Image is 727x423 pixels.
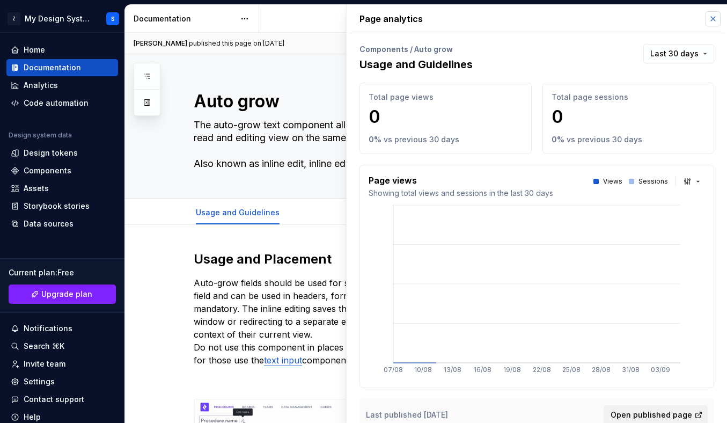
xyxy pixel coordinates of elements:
div: Design system data [9,131,72,140]
textarea: The auto-grow text component allows users to switch between a read and editing view on the same p... [192,116,489,172]
button: Notifications [6,320,118,337]
div: Documentation [24,62,81,73]
tspan: 16/08 [474,366,491,374]
span: Upgrade plan [41,289,92,300]
tspan: 31/08 [622,366,640,374]
div: published this page on [DATE] [189,39,284,48]
p: Page views [369,174,553,187]
div: Current plan : Free [9,267,116,278]
p: Sessions [638,177,668,186]
div: My Design System [25,13,93,24]
tspan: 28/08 [592,366,611,374]
a: Usage and Guidelines [196,208,280,217]
div: Assets [24,183,49,194]
a: Code automation [6,94,118,112]
div: Data sources [24,218,74,229]
div: Storybook stories [24,201,90,211]
div: Usage and Guidelines [192,201,284,223]
p: 0 % [369,134,381,145]
div: Help [24,412,41,422]
p: 0 [369,106,523,128]
tspan: 22/08 [533,366,551,374]
p: Last published [DATE] [366,410,448,420]
span: Open published page [611,410,692,420]
a: Components [6,162,118,179]
div: Z [8,12,20,25]
div: Notifications [24,323,72,334]
a: Design tokens [6,144,118,162]
p: 0 % [552,134,564,145]
div: S [111,14,115,23]
tspan: 19/08 [503,366,521,374]
p: vs previous 30 days [567,134,642,145]
tspan: 10/08 [414,366,432,374]
div: Design tokens [24,148,78,158]
div: Code automation [24,98,89,108]
p: Total page sessions [552,92,706,103]
a: Upgrade plan [9,285,116,304]
tspan: 07/08 [384,366,403,374]
span: Last 30 days [650,48,699,59]
a: Settings [6,373,118,390]
p: Auto-grow fields should be used for small inline text edits in a specific field and can be used i... [194,276,491,367]
button: Search ⌘K [6,338,118,355]
div: Documentation [134,13,235,24]
div: Contact support [24,394,84,405]
p: Usage and Guidelines [359,57,473,72]
tspan: 03/09 [651,366,670,374]
a: Storybook stories [6,198,118,215]
p: vs previous 30 days [384,134,459,145]
button: ZMy Design SystemS [2,7,122,30]
div: Invite team [24,359,65,369]
div: Analytics [24,80,58,91]
div: Home [24,45,45,55]
tspan: 25/08 [562,366,581,374]
a: Data sources [6,215,118,232]
p: 0 [552,106,706,128]
a: Assets [6,180,118,197]
a: Home [6,41,118,59]
div: Settings [24,376,55,387]
div: Components [24,165,71,176]
p: Views [603,177,622,186]
a: text input [264,355,302,366]
p: Components / Auto grow [359,44,473,55]
tspan: 13/08 [444,366,461,374]
a: Analytics [6,77,118,94]
a: Invite team [6,355,118,373]
p: Showing total views and sessions in the last 30 days [369,188,553,199]
p: Page analytics [359,5,714,33]
p: Total page views [369,92,523,103]
a: Documentation [6,59,118,76]
button: Last 30 days [643,44,714,63]
h2: Usage and Placement [194,251,491,268]
button: Contact support [6,391,118,408]
div: Search ⌘K [24,341,64,352]
textarea: Auto grow [192,89,489,114]
span: [PERSON_NAME] [134,39,187,48]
